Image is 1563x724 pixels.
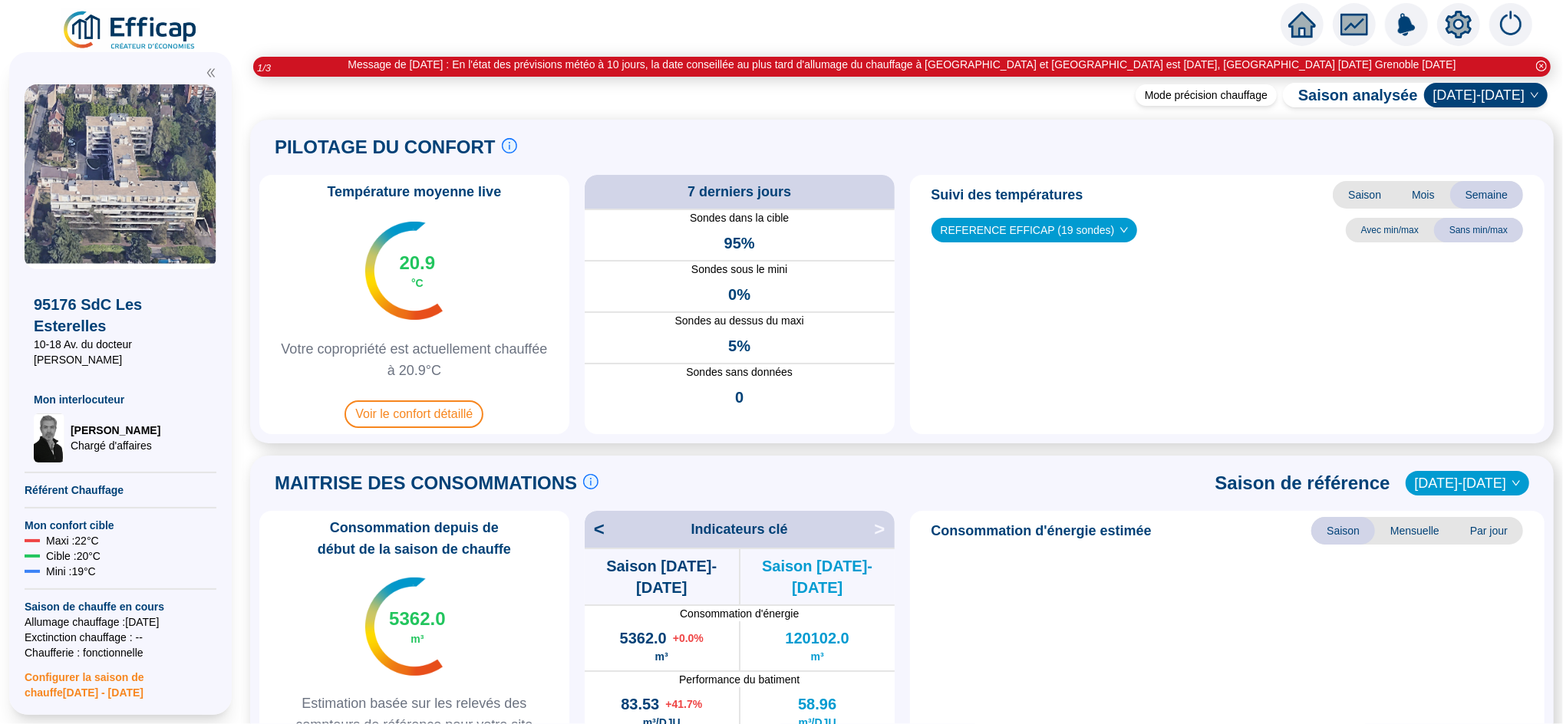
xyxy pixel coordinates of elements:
span: 20.9 [400,251,436,275]
span: 5362.0 [620,627,667,649]
span: Allumage chauffage : [DATE] [25,614,216,630]
span: Par jour [1455,517,1523,545]
span: Sans min/max [1434,218,1523,242]
span: 0 [735,387,744,408]
span: Saison [1333,181,1396,209]
span: > [874,517,894,541]
span: Saison [1311,517,1375,545]
span: Votre copropriété est actuellement chauffée à 20.9°C [265,338,563,381]
span: m³ [811,649,824,664]
span: info-circle [583,474,598,489]
span: Consommation d'énergie estimée [932,520,1152,541]
span: Sondes au dessus du maxi [585,313,895,329]
span: Mini : 19 °C [46,564,96,579]
span: 7 derniers jours [688,181,791,202]
span: Saison [DATE]-[DATE] [740,555,895,598]
span: down [1119,225,1129,235]
span: Mon confort cible [25,518,216,533]
span: 83.53 [621,693,659,715]
span: Maxi : 22 °C [46,533,99,548]
span: Performance du batiment [585,672,895,687]
span: 58.96 [798,693,836,715]
span: Cible : 20 °C [46,548,101,564]
span: home [1288,11,1316,38]
span: Avec min/max [1346,218,1434,242]
span: Saison [DATE]-[DATE] [585,555,739,598]
span: Chargé d'affaires [71,438,160,453]
span: Saison de référence [1215,471,1390,495]
span: Voir le confort détaillé [345,400,483,428]
span: 5% [728,335,750,357]
span: Mon interlocuteur [34,392,207,407]
span: 5362.0 [389,607,445,631]
span: Sondes sous le mini [585,262,895,278]
span: Température moyenne live [318,181,511,202]
img: indicateur températures [365,578,443,676]
span: + 0.0 % [673,630,704,646]
span: Exctinction chauffage : -- [25,630,216,645]
span: Saison de chauffe en cours [25,599,216,614]
span: 2024-2025 [1415,472,1520,495]
span: close-circle [1536,61,1547,71]
span: Chaufferie : fonctionnelle [25,645,216,660]
span: m³ [655,649,668,664]
div: Mode précision chauffage [1136,84,1277,106]
span: Saison analysée [1283,84,1418,106]
span: 0% [728,284,750,305]
span: Consommation d'énergie [585,606,895,621]
span: down [1530,90,1539,100]
span: 120102.0 [785,627,849,649]
span: °C [411,275,424,291]
span: Référent Chauffage [25,482,216,498]
span: fund [1340,11,1368,38]
span: Mensuelle [1375,517,1455,545]
span: PILOTAGE DU CONFORT [275,135,496,160]
span: REFERENCE EFFICAP (19 sondes) [941,219,1129,242]
span: 2025-2026 [1433,84,1538,107]
span: 95176 SdC Les Esterelles [34,294,207,337]
span: Consommation depuis de début de la saison de chauffe [265,517,563,560]
span: m³ [411,631,424,647]
img: Chargé d'affaires [34,413,64,462]
img: indicateur températures [365,222,443,320]
span: setting [1445,11,1472,38]
span: double-left [206,67,216,78]
span: MAITRISE DES CONSOMMATIONS [275,471,577,495]
span: Configurer la saison de chauffe [DATE] - [DATE] [25,660,216,700]
img: alerts [1385,3,1428,46]
i: 1 / 3 [257,62,271,74]
span: < [585,517,605,541]
span: Mois [1396,181,1450,209]
div: Message de [DATE] : En l'état des prévisions météo à 10 jours, la date conseillée au plus tard d'... [348,57,1456,73]
span: info-circle [502,138,517,153]
span: Sondes sans données [585,364,895,380]
span: Semaine [1450,181,1523,209]
span: Suivi des températures [932,184,1083,206]
span: 95% [724,232,755,254]
span: + 41.7 % [665,696,702,712]
span: Indicateurs clé [691,518,788,540]
span: [PERSON_NAME] [71,423,160,438]
img: efficap energie logo [61,9,200,52]
span: 10-18 Av. du docteur [PERSON_NAME] [34,337,207,367]
span: down [1512,479,1521,488]
span: Sondes dans la cible [585,210,895,226]
img: alerts [1489,3,1532,46]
